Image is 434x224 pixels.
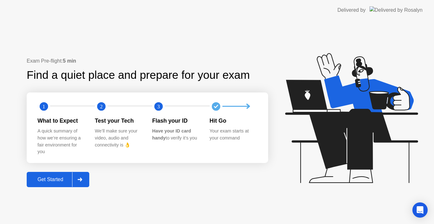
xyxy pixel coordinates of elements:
div: Delivered by [337,6,366,14]
div: Get Started [29,177,72,182]
div: Flash your ID [152,117,200,125]
div: What to Expect [37,117,85,125]
b: Have your ID card handy [152,128,191,140]
text: 2 [100,104,102,110]
img: Delivered by Rosalyn [370,6,423,14]
text: 3 [157,104,160,110]
div: Your exam starts at your command [210,128,257,141]
div: Exam Pre-flight: [27,57,268,65]
div: to verify it’s you [152,128,200,141]
div: Open Intercom Messenger [412,202,428,218]
div: Find a quiet place and prepare for your exam [27,67,251,84]
div: Hit Go [210,117,257,125]
div: Test your Tech [95,117,142,125]
text: 1 [43,104,45,110]
div: We’ll make sure your video, audio and connectivity is 👌 [95,128,142,148]
button: Get Started [27,172,89,187]
b: 5 min [63,58,76,64]
div: A quick summary of how we’re ensuring a fair environment for you [37,128,85,155]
